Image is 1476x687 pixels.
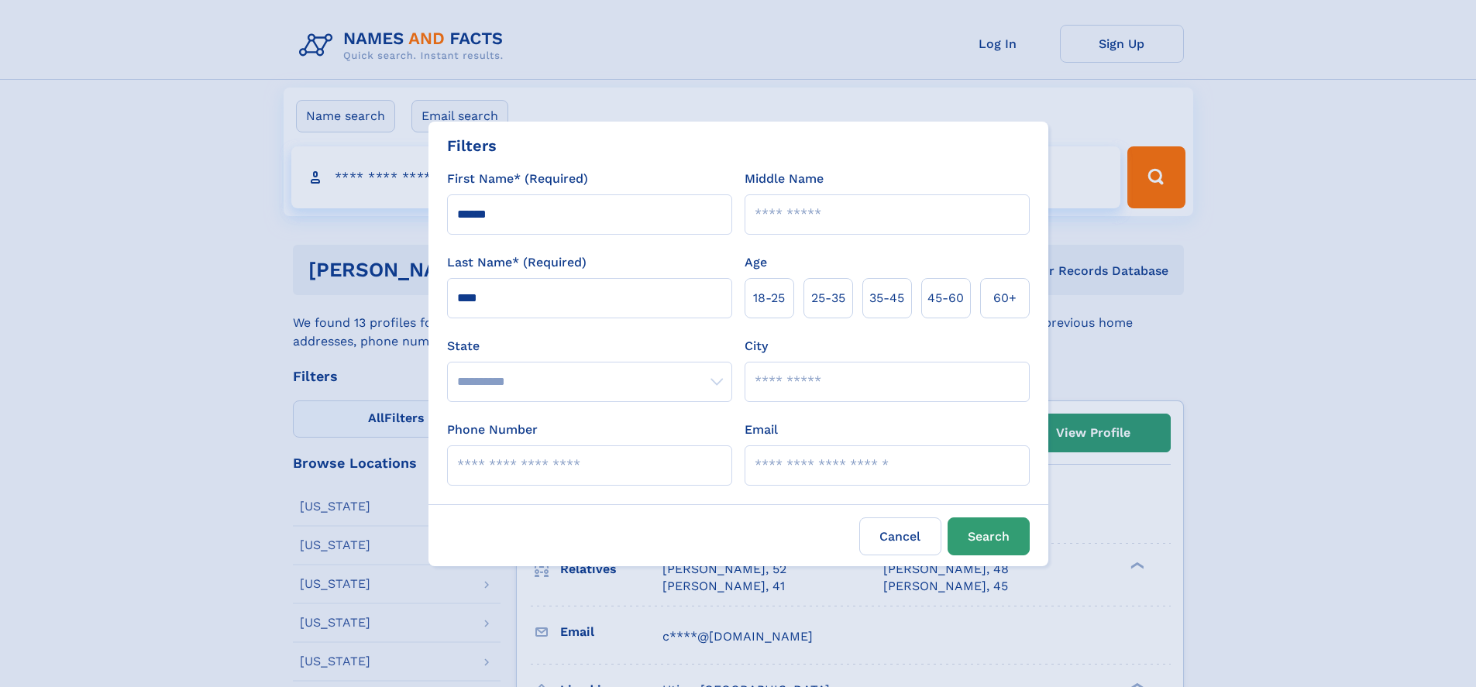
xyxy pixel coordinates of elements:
[447,421,538,439] label: Phone Number
[859,517,941,555] label: Cancel
[869,289,904,307] span: 35‑45
[447,170,588,188] label: First Name* (Required)
[993,289,1017,307] span: 60+
[447,337,732,356] label: State
[745,337,768,356] label: City
[447,134,497,157] div: Filters
[745,253,767,272] label: Age
[948,517,1030,555] button: Search
[447,253,587,272] label: Last Name* (Required)
[745,170,824,188] label: Middle Name
[811,289,845,307] span: 25‑35
[753,289,785,307] span: 18‑25
[927,289,964,307] span: 45‑60
[745,421,778,439] label: Email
